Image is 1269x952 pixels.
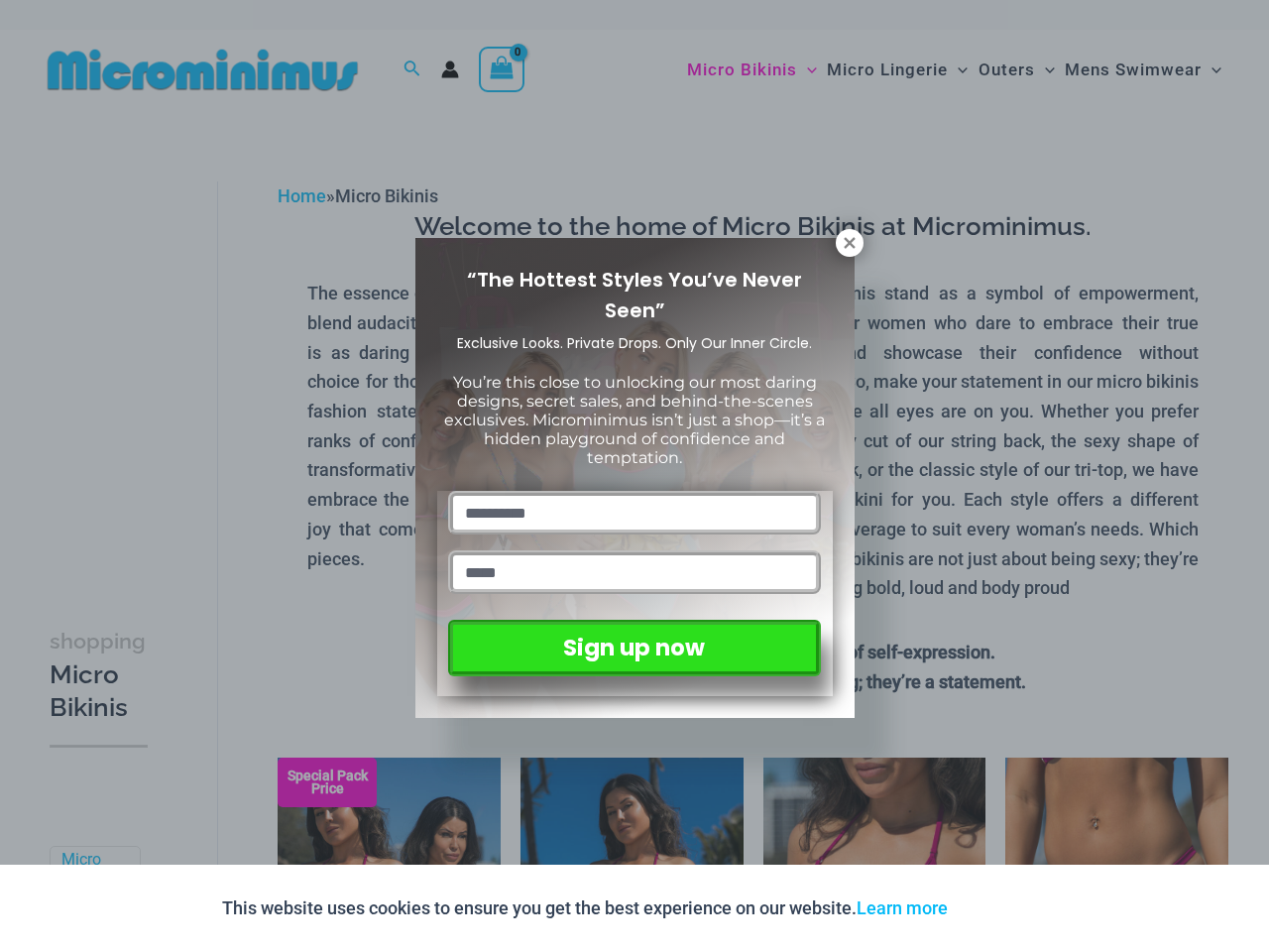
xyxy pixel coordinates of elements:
[222,893,948,923] p: This website uses cookies to ensure you get the best experience on our website.
[467,266,802,324] span: “The Hottest Styles You’ve Never Seen”
[448,620,820,676] button: Sign up now
[444,373,825,468] span: You’re this close to unlocking our most daring designs, secret sales, and behind-the-scenes exclu...
[457,333,812,353] span: Exclusive Looks. Private Drops. Only Our Inner Circle.
[836,229,864,257] button: Close
[963,885,1047,932] button: Accept
[857,897,948,918] a: Learn more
